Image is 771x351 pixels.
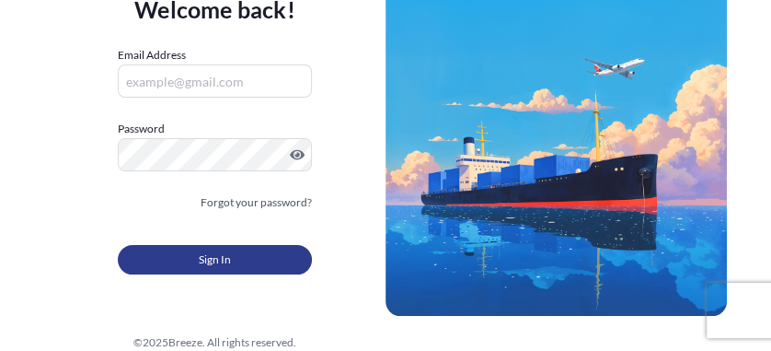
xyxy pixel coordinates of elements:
[290,147,305,162] button: Show password
[118,46,186,64] label: Email Address
[199,251,231,269] span: Sign In
[118,120,312,138] label: Password
[201,193,312,212] a: Forgot your password?
[118,64,312,98] input: example@gmail.com
[118,245,312,275] button: Sign In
